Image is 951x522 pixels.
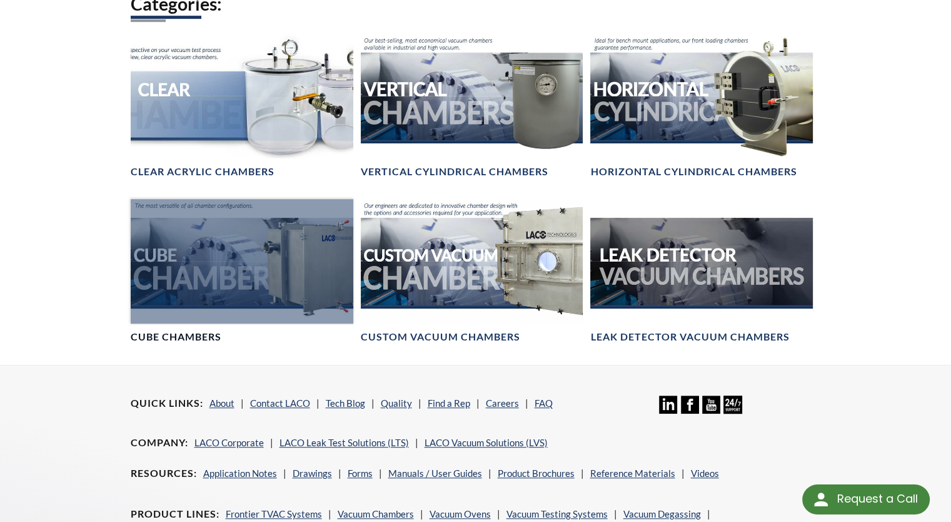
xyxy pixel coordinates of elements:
[131,397,203,410] h4: Quick Links
[361,34,583,179] a: Vertical Vacuum Chambers headerVertical Cylindrical Chambers
[837,484,917,513] div: Request a Call
[590,468,675,479] a: Reference Materials
[131,467,197,480] h4: Resources
[293,468,332,479] a: Drawings
[590,330,789,344] h4: Leak Detector Vacuum Chambers
[506,508,608,519] a: Vacuum Testing Systems
[811,489,831,509] img: round button
[348,468,373,479] a: Forms
[250,397,310,409] a: Contact LACO
[326,397,365,409] a: Tech Blog
[131,165,274,178] h4: Clear Acrylic Chambers
[131,34,353,179] a: Clear Chambers headerClear Acrylic Chambers
[723,396,742,414] img: 24/7 Support Icon
[381,397,412,409] a: Quality
[388,468,482,479] a: Manuals / User Guides
[338,508,414,519] a: Vacuum Chambers
[361,330,520,344] h4: Custom Vacuum Chambers
[486,397,519,409] a: Careers
[723,404,742,416] a: 24/7 Support
[535,397,553,409] a: FAQ
[226,508,322,519] a: Frontier TVAC Systems
[590,199,813,344] a: Leak Test Vacuum Chambers headerLeak Detector Vacuum Chambers
[209,397,234,409] a: About
[802,484,930,514] div: Request a Call
[498,468,575,479] a: Product Brochures
[361,199,583,344] a: Custom Vacuum Chamber headerCustom Vacuum Chambers
[425,437,548,448] a: LACO Vacuum Solutions (LVS)
[131,508,219,521] h4: Product Lines
[428,397,470,409] a: Find a Rep
[194,437,264,448] a: LACO Corporate
[590,34,813,179] a: Horizontal Cylindrical headerHorizontal Cylindrical Chambers
[131,330,221,344] h4: Cube Chambers
[131,436,188,449] h4: Company
[203,468,277,479] a: Application Notes
[279,437,409,448] a: LACO Leak Test Solutions (LTS)
[623,508,701,519] a: Vacuum Degassing
[361,165,548,178] h4: Vertical Cylindrical Chambers
[691,468,719,479] a: Videos
[131,199,353,344] a: Cube Chambers headerCube Chambers
[430,508,491,519] a: Vacuum Ovens
[590,165,797,178] h4: Horizontal Cylindrical Chambers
